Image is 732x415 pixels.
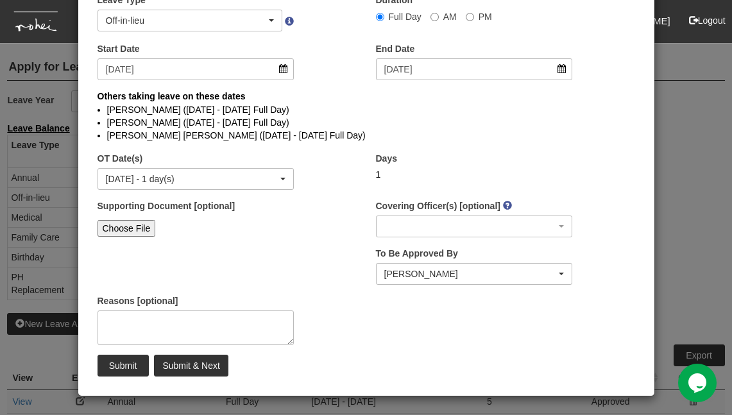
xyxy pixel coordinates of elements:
button: Off-in-lieu [98,10,283,31]
div: 1 [376,168,573,181]
label: Supporting Document [optional] [98,199,235,212]
li: [PERSON_NAME] ([DATE] - [DATE] Full Day) [107,116,626,129]
li: [PERSON_NAME] [PERSON_NAME] ([DATE] - [DATE] Full Day) [107,129,626,142]
label: Days [376,152,397,165]
button: 16/8/2025 - 1 day(s) [98,168,294,190]
iframe: chat widget [678,364,719,402]
label: Covering Officer(s) [optional] [376,199,500,212]
input: d/m/yyyy [98,58,294,80]
label: To Be Approved By [376,247,458,260]
label: OT Date(s) [98,152,143,165]
input: Choose File [98,220,156,237]
input: Submit & Next [154,355,228,377]
button: Wen-Wei Chiang [376,263,573,285]
div: [PERSON_NAME] [384,267,557,280]
span: AM [443,12,457,22]
label: Reasons [optional] [98,294,178,307]
span: Full Day [389,12,421,22]
span: PM [479,12,492,22]
b: Others taking leave on these dates [98,91,246,101]
label: Start Date [98,42,140,55]
label: End Date [376,42,415,55]
li: [PERSON_NAME] ([DATE] - [DATE] Full Day) [107,103,626,116]
div: [DATE] - 1 day(s) [106,173,278,185]
input: d/m/yyyy [376,58,573,80]
input: Submit [98,355,149,377]
div: Off-in-lieu [106,14,267,27]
